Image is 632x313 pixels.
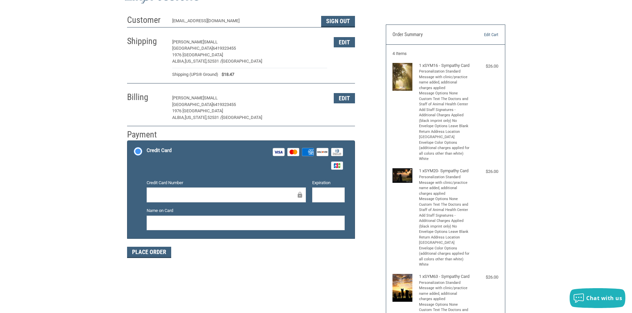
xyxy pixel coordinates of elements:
[222,115,262,120] span: [GEOGRAPHIC_DATA]
[570,288,625,308] button: Chat with us
[472,168,498,175] div: $26.00
[204,95,218,100] span: Small
[419,196,470,202] li: Message Options None
[392,31,464,38] h3: Order Summary
[185,59,207,64] span: [US_STATE],
[419,175,470,196] li: Personalization Standard Message with clinic/practice name added, additional charges applied
[419,63,470,68] h4: 1 x SYM16 - Sympathy Card
[172,71,218,78] span: Shipping (UPS® Ground)
[419,202,470,213] li: Custom Text The Doctors and Staff of Animal Health Center
[185,115,207,120] span: [US_STATE],
[419,213,470,230] li: Add Staff Signatures - Additional Charges Applied (black imprint only) No
[172,39,204,44] span: [PERSON_NAME]
[419,140,470,162] li: Envelope Color Options (additional charges applied for all colors other than white) White
[127,247,171,258] button: Place Order
[464,31,498,38] a: Edit Cart
[419,168,470,174] h4: 1 x SYM20- Sympathy Card
[419,246,470,268] li: Envelope Color Options (additional charges applied for all colors other than white) White
[392,51,498,56] h3: 4 Items
[419,229,470,235] li: Envelope Options Leave Blank
[213,46,236,51] span: 6419323455
[172,59,185,64] span: Albia,
[172,95,204,100] span: [PERSON_NAME]
[172,108,223,113] span: 1976 [GEOGRAPHIC_DATA]
[472,63,498,70] div: $26.00
[127,92,166,103] h2: Billing
[419,96,470,107] li: Custom Text The Doctors and Staff of Animal Health Center
[207,59,222,64] span: 52531 /
[204,39,218,44] span: Small
[419,129,470,140] li: Return Address Location [GEOGRAPHIC_DATA]
[207,115,222,120] span: 52531 /
[419,91,470,96] li: Message Options None
[334,93,355,103] button: Edit
[172,52,223,57] span: 1976 [GEOGRAPHIC_DATA]
[172,18,315,27] div: [EMAIL_ADDRESS][DOMAIN_NAME]
[312,180,345,186] label: Expiration
[321,16,355,27] button: Sign Out
[334,37,355,47] button: Edit
[419,274,470,279] h4: 1 x SYM63 - Sympathy Card
[172,46,213,51] span: [GEOGRAPHIC_DATA]
[419,124,470,129] li: Envelope Options Leave Blank
[172,102,213,107] span: [GEOGRAPHIC_DATA]
[172,115,185,120] span: Albia,
[222,59,262,64] span: [GEOGRAPHIC_DATA]
[127,36,166,47] h2: Shipping
[127,129,166,140] h2: Payment
[147,145,172,156] div: Credit Card
[419,302,470,308] li: Message Options None
[586,294,622,302] span: Chat with us
[472,274,498,281] div: $26.00
[147,207,345,214] label: Name on Card
[147,180,306,186] label: Credit Card Number
[419,69,470,91] li: Personalization Standard Message with clinic/practice name added, additional charges applied
[419,280,470,302] li: Personalization Standard Message with clinic/practice name added, additional charges applied
[127,15,166,26] h2: Customer
[218,71,234,78] span: $18.47
[213,102,236,107] span: 6419323455
[419,235,470,246] li: Return Address Location [GEOGRAPHIC_DATA]
[419,107,470,124] li: Add Staff Signatures - Additional Charges Applied (black imprint only) No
